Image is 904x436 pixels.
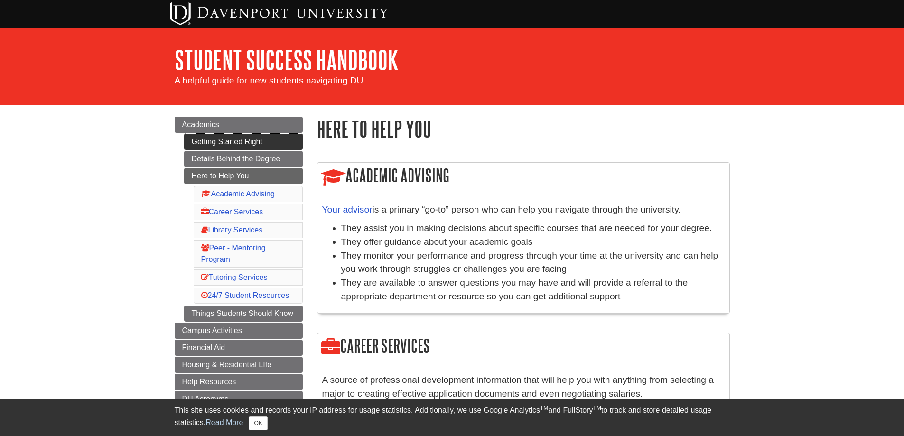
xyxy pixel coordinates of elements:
h2: Academic Advising [317,163,729,190]
a: Academics [175,117,303,133]
a: Student Success Handbook [175,45,399,74]
a: Library Services [201,226,263,234]
button: Close [249,416,267,430]
div: This site uses cookies and records your IP address for usage statistics. Additionally, we use Goo... [175,405,730,430]
span: Housing & Residential LIfe [182,361,272,369]
a: Getting Started Right [184,134,303,150]
span: Campus Activities [182,326,242,334]
span: DU Acronyms [182,395,229,403]
h1: Here to Help You [317,117,730,141]
a: Academic Advising [201,190,275,198]
span: Help Resources [182,378,236,386]
a: Financial Aid [175,340,303,356]
a: Tutoring Services [201,273,268,281]
span: Financial Aid [182,343,225,352]
a: Things Students Should Know [184,306,303,322]
p: A source of professional development information that will help you with anything from selecting ... [322,373,725,401]
a: Details Behind the Degree [184,151,303,167]
span: A helpful guide for new students navigating DU. [175,75,366,85]
span: Academics [182,121,219,129]
a: Peer - Mentoring Program [201,244,266,263]
a: Read More [205,418,243,427]
a: Career Services [201,208,263,216]
a: Housing & Residential LIfe [175,357,303,373]
div: Guide Page Menu [175,117,303,424]
sup: TM [593,405,601,411]
li: They are available to answer questions you may have and will provide a referral to the appropriat... [341,276,725,304]
a: Here to Help You [184,168,303,184]
a: DU Acronyms [175,391,303,407]
p: is a primary “go-to” person who can help you navigate through the university. [322,203,725,217]
a: Help Resources [175,374,303,390]
h2: Career Services [317,333,729,360]
img: Davenport University [170,2,388,25]
a: Your advisor [322,204,373,214]
a: Campus Activities [175,323,303,339]
sup: TM [540,405,548,411]
li: They offer guidance about your academic goals [341,235,725,249]
li: They monitor your performance and progress through your time at the university and can help you w... [341,249,725,277]
a: 24/7 Student Resources [201,291,289,299]
li: They assist you in making decisions about specific courses that are needed for your degree. [341,222,725,235]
